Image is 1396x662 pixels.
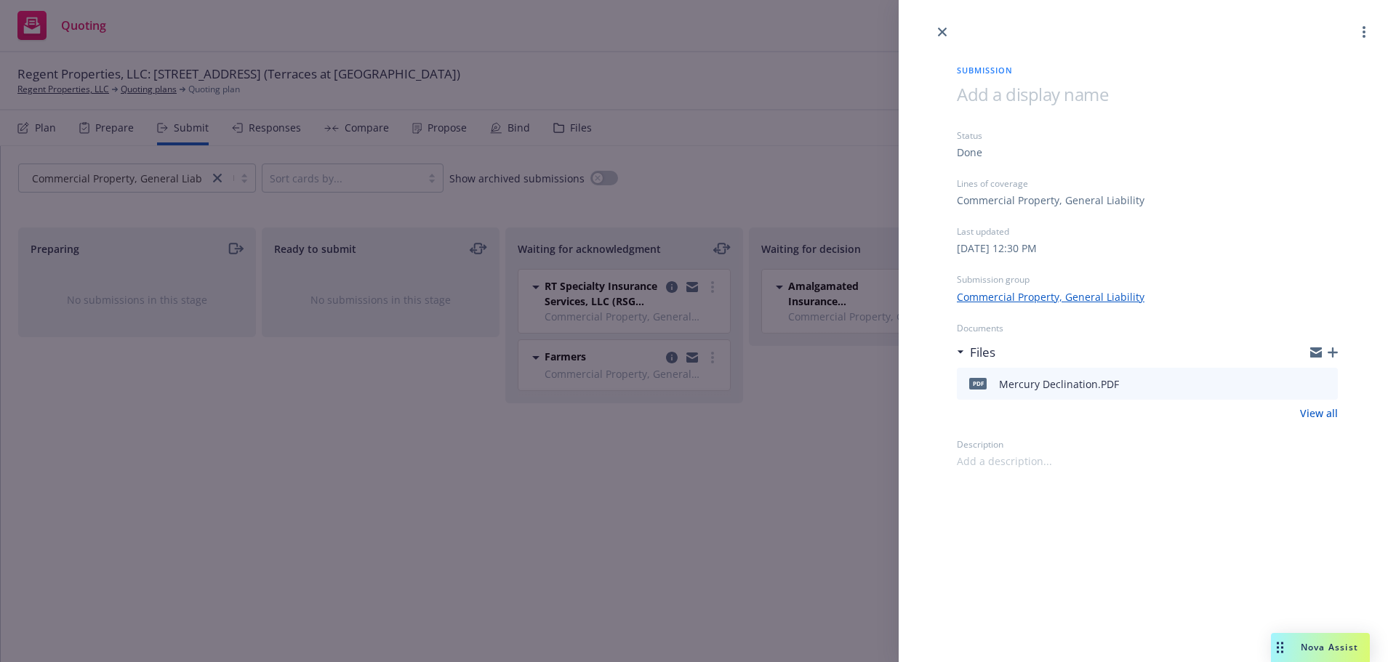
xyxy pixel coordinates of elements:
[1296,375,1307,392] button: download file
[957,177,1338,190] div: Lines of coverage
[970,343,995,362] h3: Files
[934,23,951,41] a: close
[1300,405,1338,421] a: View all
[957,322,1338,334] div: Documents
[957,241,1037,256] div: [DATE] 12:30 PM
[957,273,1338,286] div: Submission group
[957,64,1338,76] span: Submission
[1271,633,1289,662] div: Drag to move
[1355,23,1373,41] a: more
[1271,633,1370,662] button: Nova Assist
[999,376,1119,392] div: Mercury Declination.PDF
[957,193,1144,208] div: Commercial Property, General Liability
[957,343,995,362] div: Files
[957,129,1338,142] div: Status
[969,378,987,389] span: PDF
[957,438,1338,451] div: Description
[957,145,982,160] div: Done
[1301,641,1358,653] span: Nova Assist
[957,225,1338,238] div: Last updated
[957,289,1144,304] a: Commercial Property, General Liability
[1319,375,1332,392] button: preview file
